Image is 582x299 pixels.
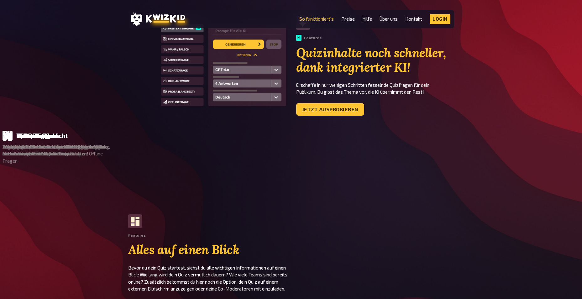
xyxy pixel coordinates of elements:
[380,16,398,22] a: Über uns
[128,264,291,292] p: Bevor du dein Quiz startest, siehst du alle wichtigen Informationen auf einen Blick: Wie lang wir...
[296,35,322,40] div: Features
[16,132,55,139] div: Freie Eingabe
[296,46,454,75] h2: Quizinhalte noch schneller, dank integrierter KI!
[362,16,372,22] a: Hilfe
[133,132,169,139] div: Uploadfrage
[249,132,285,139] div: Schätzfrage
[482,132,518,139] div: Sortierfrage
[235,143,347,157] p: Wie viele Nashörner es auf der Welt gibt, fragst du am besten mit einer Schätzfrage!
[299,16,334,22] a: So funktioniert's
[119,143,230,157] p: Achtung kreative Runde. Lass die User eigene Bilder hochladen, um die Frage zu beantworten!
[128,233,146,238] div: Features
[468,143,579,157] p: Du willst etwas in die richtige Reihenfolge bringen. Nimm’ eine Sortierfrage!
[296,103,364,116] a: Jetzt ausprobieren
[341,16,355,22] a: Preise
[296,35,301,40] div: KI
[352,143,463,157] p: Antwort A, B, C oder doch Antwort D? Keine Ahnung, aber im Zweifelsfall immer Antwort C!
[405,16,422,22] a: Kontakt
[296,81,454,96] p: Erschaffe in nur wenigen Schritten fesselnde Quizfragen für dein Publikum. Du gibst das Thema vor...
[365,132,410,139] div: Multiple Choice
[128,243,291,257] h2: Alles auf einen Blick
[3,143,114,157] p: Für kluge Köpfe, die keine Antwortmöglichkeiten brauchen, eignen sich die offenen Fragen.
[161,24,286,108] img: Freetext AI
[430,14,450,24] a: Login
